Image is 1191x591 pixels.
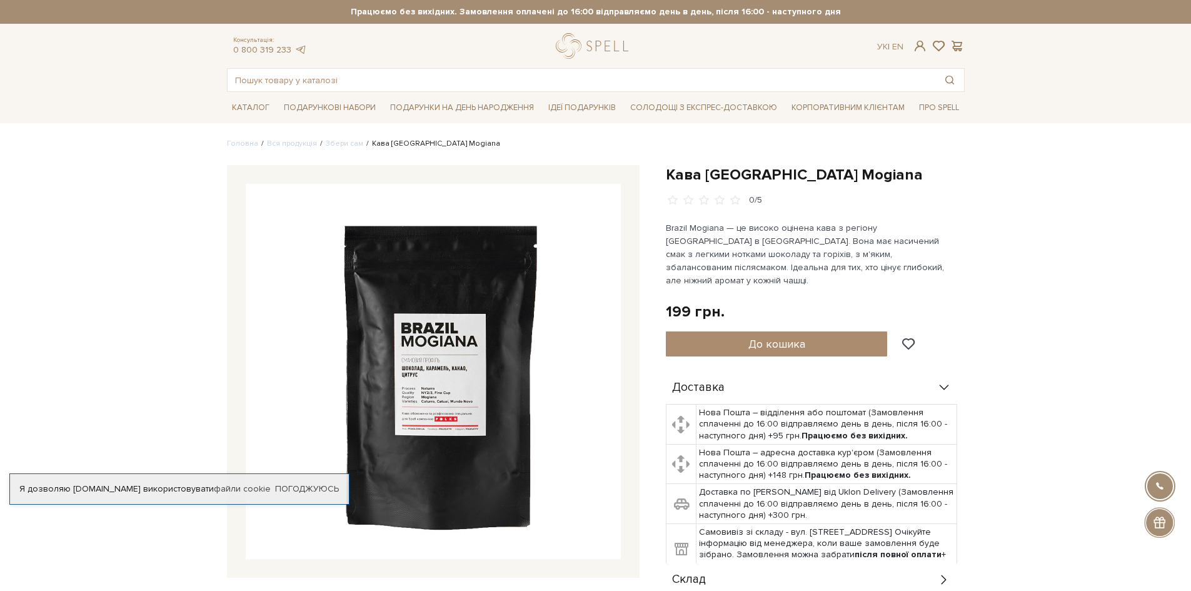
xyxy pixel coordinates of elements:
span: Склад [672,574,706,585]
a: Подарунки на День народження [385,98,539,118]
a: Про Spell [914,98,964,118]
td: Самовивіз зі складу - вул. [STREET_ADDRESS] Очікуйте інформацію від менеджера, коли ваше замовлен... [696,524,957,575]
a: Ідеї подарунків [543,98,621,118]
b: після повної оплати [855,549,942,560]
a: Вся продукція [267,139,317,148]
a: файли cookie [214,483,271,494]
strong: Працюємо без вихідних. Замовлення оплачені до 16:00 відправляємо день в день, після 16:00 - насту... [227,6,965,18]
td: Нова Пошта – відділення або поштомат (Замовлення сплаченні до 16:00 відправляємо день в день, піс... [696,405,957,445]
span: | [888,41,890,52]
a: En [892,41,903,52]
p: Brazil Mogiana — це високо оцінена кава з регіону [GEOGRAPHIC_DATA] в [GEOGRAPHIC_DATA]. Вона має... [666,221,959,287]
div: Я дозволяю [DOMAIN_NAME] використовувати [10,483,349,495]
span: Доставка [672,382,725,393]
img: Кава Brazil Mogiana [246,184,621,559]
button: До кошика [666,331,888,356]
a: Погоджуюсь [275,483,339,495]
td: Доставка по [PERSON_NAME] від Uklon Delivery (Замовлення сплаченні до 16:00 відправляємо день в д... [696,484,957,524]
a: Каталог [227,98,274,118]
div: Ук [877,41,903,53]
b: Працюємо без вихідних. [805,470,911,480]
span: До кошика [748,337,805,351]
input: Пошук товару у каталозі [228,69,935,91]
a: Солодощі з експрес-доставкою [625,97,782,118]
a: Корпоративним клієнтам [786,98,910,118]
a: Подарункові набори [279,98,381,118]
li: Кава [GEOGRAPHIC_DATA] Mogiana [363,138,500,149]
a: Головна [227,139,258,148]
span: Консультація: [233,36,307,44]
button: Пошук товару у каталозі [935,69,964,91]
a: Збери сам [326,139,363,148]
div: 199 грн. [666,302,725,321]
a: logo [556,33,634,59]
b: Працюємо без вихідних. [802,430,908,441]
div: 0/5 [749,194,762,206]
td: Нова Пошта – адресна доставка кур'єром (Замовлення сплаченні до 16:00 відправляємо день в день, п... [696,444,957,484]
a: telegram [294,44,307,55]
a: 0 800 319 233 [233,44,291,55]
h1: Кава [GEOGRAPHIC_DATA] Mogiana [666,165,965,184]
